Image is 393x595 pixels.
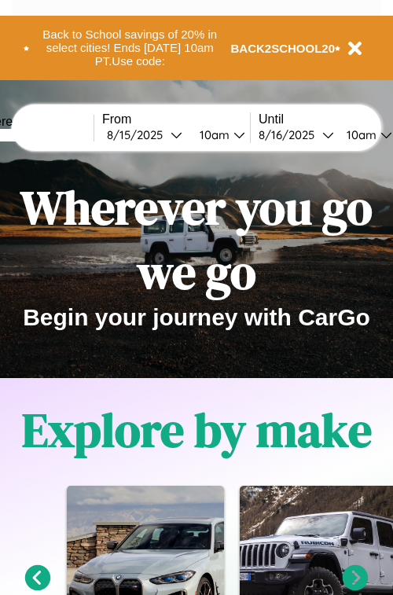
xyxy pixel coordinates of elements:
button: 10am [187,127,250,143]
button: 8/15/2025 [102,127,187,143]
div: 8 / 15 / 2025 [107,127,171,142]
h1: Explore by make [22,398,372,462]
button: Back to School savings of 20% in select cities! Ends [DATE] 10am PT.Use code: [29,24,231,72]
div: 10am [339,127,380,142]
div: 8 / 16 / 2025 [259,127,322,142]
div: 10am [192,127,233,142]
label: From [102,112,250,127]
b: BACK2SCHOOL20 [231,42,336,55]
